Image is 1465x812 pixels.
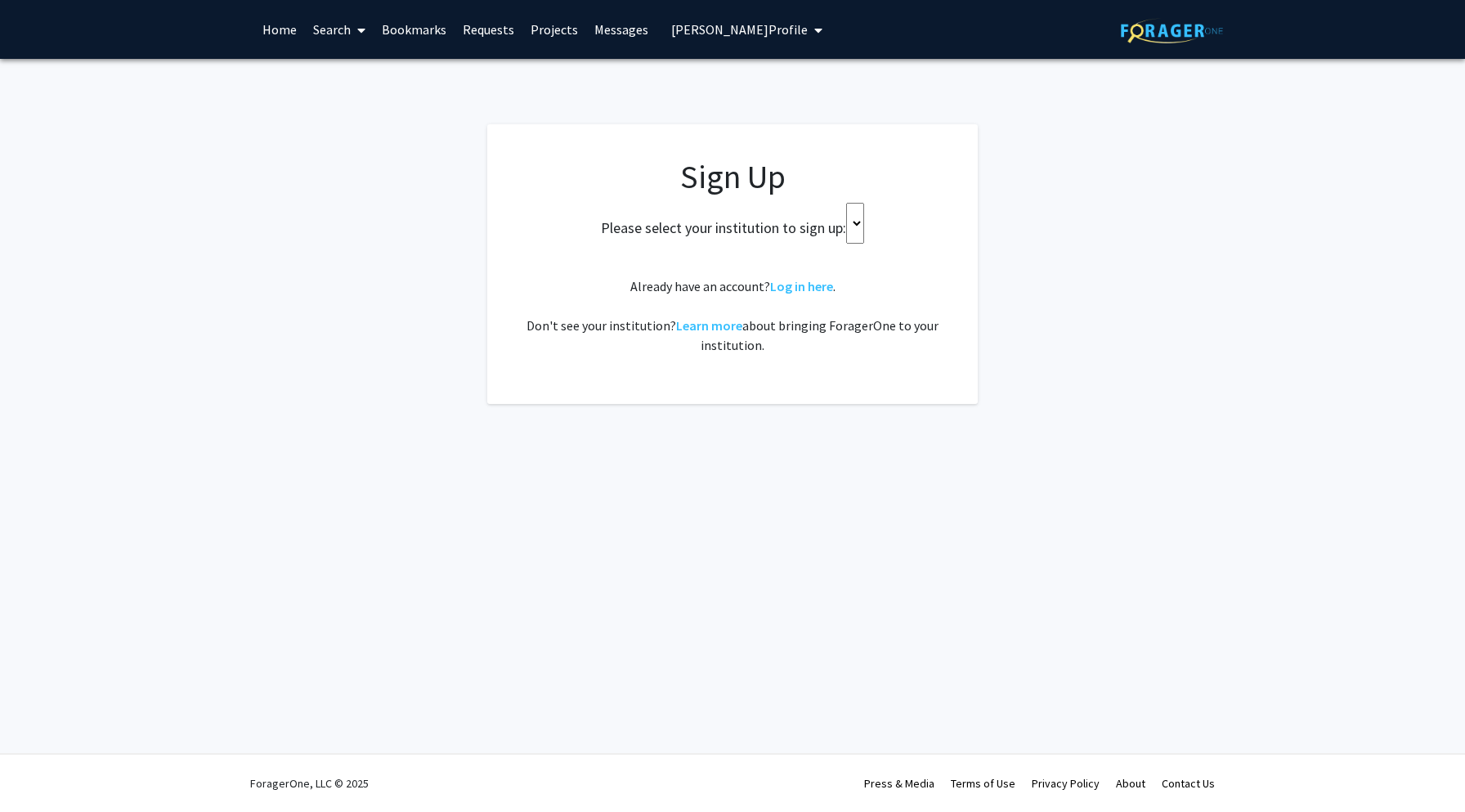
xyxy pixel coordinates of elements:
a: Terms of Use [951,776,1015,791]
a: Bookmarks [374,1,455,58]
a: About [1116,776,1145,791]
h1: Sign Up [520,157,945,196]
a: Requests [455,1,522,58]
h2: Please select your institution to sign up: [601,219,846,237]
span: [PERSON_NAME] Profile [671,21,808,38]
a: Projects [522,1,586,58]
div: Already have an account? . Don't see your institution? about bringing ForagerOne to your institut... [520,276,945,355]
a: Contact Us [1162,776,1215,791]
a: Log in here [770,278,833,294]
a: Privacy Policy [1032,776,1100,791]
a: Learn more about bringing ForagerOne to your institution [676,317,742,334]
a: Search [305,1,374,58]
div: ForagerOne, LLC © 2025 [250,755,369,812]
img: ForagerOne Logo [1121,18,1223,43]
a: Press & Media [864,776,934,791]
a: Messages [586,1,656,58]
a: Home [254,1,305,58]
